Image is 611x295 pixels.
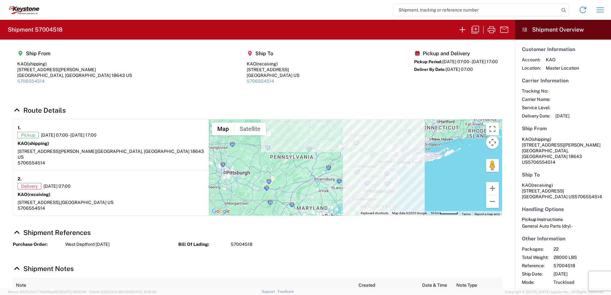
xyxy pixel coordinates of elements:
span: [STREET_ADDRESS][PERSON_NAME] [18,149,96,154]
span: Carrier Name: [522,96,550,102]
span: Total Weight: [522,254,548,260]
span: KAO [546,57,579,63]
span: Truckload [553,279,608,285]
th: Date & Time [419,277,453,293]
span: Service Level: [522,105,550,110]
span: (shipping) [27,141,49,146]
span: Ship Date: [522,271,548,277]
span: Server: 2025.20.0-710e05ee653 [8,290,86,294]
a: Terms [462,212,471,216]
button: Toggle fullscreen view [486,123,499,135]
div: 5706554514 [18,205,204,211]
span: Pickup Period: [414,59,442,64]
span: 22 [553,246,608,252]
span: [DATE] 07:00 [446,67,473,72]
a: Hide Details [13,106,66,114]
h5: Pickup and Delivery [414,50,498,57]
span: KAO [STREET_ADDRESS] [522,183,564,193]
h5: Customer Information [522,46,604,52]
span: [DATE] 10:16:38 [131,290,156,294]
a: Report a map error [475,212,500,216]
div: [STREET_ADDRESS] [247,67,299,72]
h5: Ship To [247,50,299,57]
a: Hide Details [13,229,91,237]
span: Reference: [522,263,548,269]
span: [STREET_ADDRESS][PERSON_NAME] [522,142,600,147]
strong: Bill Of Lading: [178,241,226,247]
span: 57004518 [553,263,608,269]
th: Note [13,277,355,293]
a: Support [262,290,278,293]
h2: Shipment 57004518 [8,26,63,34]
span: 5706554514 [528,160,555,165]
strong: KAO [18,141,49,146]
img: Google [210,207,231,216]
span: Client: 2025.20.0-8b113f4 [89,290,156,294]
div: KAO [17,61,132,67]
th: Note Type [453,277,502,293]
input: Shipment, tracking or reference number [394,4,559,16]
button: Map camera controls [486,136,499,149]
span: Delivery Date: [522,113,550,119]
button: Show street map [212,123,234,135]
span: Copyright © [DATE]-[DATE] Agistix Inc., All Rights Reserved [505,289,603,295]
span: Map data ©2025 Google [392,211,427,215]
span: Pickup [18,132,39,138]
div: 5706554514 [18,160,204,166]
span: Mode: [522,279,548,285]
a: 5706554514 [17,79,45,84]
h5: Other Information [522,236,604,242]
strong: Purchase Order: [13,241,61,247]
a: Hide Details [13,265,74,273]
div: General Auto Parts (dry) - [522,223,604,229]
button: Keyboard shortcuts [361,211,388,216]
span: [DATE] [553,271,608,277]
button: Zoom out [486,195,499,208]
strong: KAO [18,192,50,197]
span: Location: [522,65,541,71]
h5: Handling Options [522,206,604,212]
span: [GEOGRAPHIC_DATA], [GEOGRAPHIC_DATA] 18643 US [18,149,204,160]
h5: Ship From [17,50,132,57]
button: Show satellite imagery [234,123,266,135]
span: Master Location [546,65,579,71]
div: [GEOGRAPHIC_DATA] US [247,72,299,78]
span: (shipping) [531,137,551,142]
span: KAO [522,137,531,142]
span: Tracking No: [522,88,550,94]
span: Account: [522,57,541,63]
button: Drag Pegman onto the map to open Street View [486,159,499,172]
span: (receiving) [531,183,553,188]
span: (receiving) [256,61,278,66]
span: Deliver By Date: [414,67,446,72]
span: Delivery [18,183,41,189]
span: 28000 LBS [553,254,608,260]
span: 50 km [431,211,440,215]
a: Feedback [278,290,294,293]
div: [GEOGRAPHIC_DATA], [GEOGRAPHIC_DATA] 18643 US [17,72,132,78]
strong: 2. [18,175,22,183]
span: (receiving) [27,192,50,197]
span: [GEOGRAPHIC_DATA] US [61,200,113,205]
h6: Pickup Instructions [522,217,604,222]
span: Creator: [522,288,548,293]
span: [DATE] 09:51:04 [60,290,86,294]
span: [DATE] 07:00 - [DATE] 17:00 [41,132,97,138]
span: [DATE] 07:00 - [DATE] 17:00 [442,59,498,64]
th: Created [355,277,419,293]
header: Shipment Overview [515,20,611,40]
span: (shipping) [27,61,47,66]
a: Open this area in Google Maps (opens a new window) [210,207,231,216]
span: 57004518 [231,241,252,247]
span: [DATE] 07:00 [43,183,71,189]
span: [STREET_ADDRESS], [18,200,61,205]
a: 5706554514 [247,79,274,84]
strong: 1. [18,124,21,132]
span: West Deptford 10-1-25 [65,241,110,247]
h5: Ship To [522,172,604,178]
address: [GEOGRAPHIC_DATA] US [522,182,604,200]
div: [STREET_ADDRESS][PERSON_NAME] [17,67,132,72]
span: 5706554514 [575,194,602,199]
button: Map Scale: 50 km per 53 pixels [429,211,460,216]
span: Agistix Truckload Services [553,288,608,293]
